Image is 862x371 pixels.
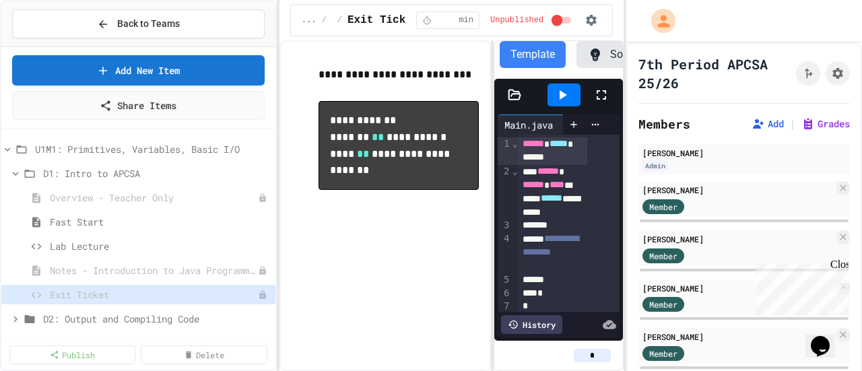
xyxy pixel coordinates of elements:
div: Main.java [498,118,560,132]
span: D3-4: Variables and Input [43,336,270,350]
span: Fast Start [50,215,270,229]
span: Lab Lecture [50,239,270,253]
div: 7 [498,300,511,313]
h2: Members [638,114,690,133]
div: My Account [637,5,679,36]
h1: 7th Period APCSA 25/26 [638,55,791,92]
span: Unpublished [490,15,543,26]
span: / [321,15,326,26]
span: Member [649,347,677,360]
div: [PERSON_NAME] [642,147,846,159]
div: Chat with us now!Close [5,5,93,86]
div: 5 [498,273,511,287]
span: Overview - Teacher Only [50,191,258,205]
button: Template [500,41,566,68]
div: [PERSON_NAME] [642,184,834,196]
span: min [459,15,473,26]
button: Add [752,117,784,131]
button: Solution [576,41,661,68]
span: Exit Ticket [50,288,258,302]
a: Add New Item [12,55,265,86]
button: Assignment Settings [826,61,850,86]
iframe: chat widget [805,317,849,358]
button: Click to see fork details [796,61,820,86]
span: Back to Teams [117,17,180,31]
span: Member [649,250,677,262]
div: [PERSON_NAME] [642,282,834,294]
iframe: chat widget [750,259,849,316]
span: Fold line [511,138,518,149]
button: Back to Teams [12,9,265,38]
div: 1 [498,137,511,165]
div: 3 [498,219,511,232]
span: | [789,116,796,132]
button: Grades [801,117,850,131]
span: Member [649,298,677,310]
span: D2: Output and Compiling Code [43,312,270,326]
div: [PERSON_NAME] [642,233,834,245]
span: Fold line [511,166,518,176]
div: Unpublished [258,266,267,275]
span: U1M1: Primitives, Variables, Basic I/O [35,142,270,156]
div: [PERSON_NAME] [642,331,834,343]
span: Exit Ticket [347,12,419,28]
div: Unpublished [258,193,267,203]
div: 4 [498,232,511,273]
div: Main.java [498,114,576,135]
div: History [501,315,562,334]
a: Share Items [12,91,265,120]
a: Publish [9,345,135,364]
div: Admin [642,160,668,172]
span: ... [302,15,317,26]
span: Member [649,201,677,213]
a: Delete [141,345,267,364]
span: Notes - Introduction to Java Programming [50,263,258,277]
div: 2 [498,165,511,220]
span: / [337,15,342,26]
span: D1: Intro to APCSA [43,166,270,180]
div: Unpublished [258,290,267,300]
div: 6 [498,287,511,300]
